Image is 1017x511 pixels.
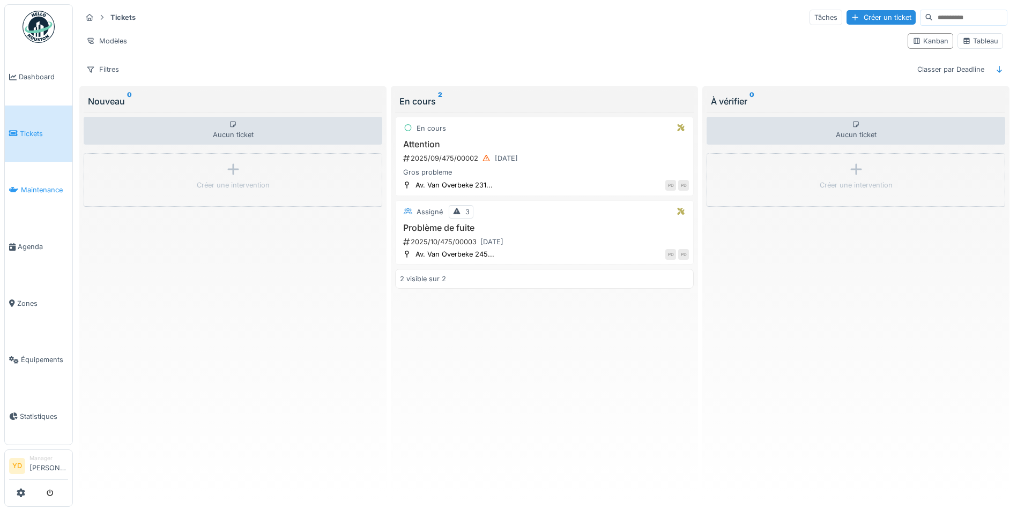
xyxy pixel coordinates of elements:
[19,72,68,82] span: Dashboard
[820,180,893,190] div: Créer une intervention
[21,185,68,195] span: Maintenance
[678,180,689,191] div: PD
[84,117,382,145] div: Aucun ticket
[400,274,446,284] div: 2 visible sur 2
[5,275,72,332] a: Zones
[81,62,124,77] div: Filtres
[847,10,916,25] div: Créer un ticket
[197,180,270,190] div: Créer une intervention
[20,411,68,422] span: Statistiques
[400,167,689,177] div: Gros probleme
[402,235,689,249] div: 2025/10/475/00003
[400,223,689,233] h3: Problème de fuite
[415,180,493,190] div: Av. Van Overbeke 231...
[402,152,689,165] div: 2025/09/475/00002
[749,95,754,108] sup: 0
[417,123,446,133] div: En cours
[912,36,948,46] div: Kanban
[5,162,72,219] a: Maintenance
[417,207,443,217] div: Assigné
[665,180,676,191] div: PD
[88,95,378,108] div: Nouveau
[711,95,1001,108] div: À vérifier
[17,298,68,309] span: Zones
[400,139,689,149] h3: Attention
[438,95,442,108] sup: 2
[665,249,676,260] div: PD
[106,12,140,22] strong: Tickets
[962,36,998,46] div: Tableau
[399,95,689,108] div: En cours
[9,454,68,480] a: YD Manager[PERSON_NAME]
[21,355,68,365] span: Équipements
[18,242,68,252] span: Agenda
[29,454,68,462] div: Manager
[81,33,132,49] div: Modèles
[29,454,68,477] li: [PERSON_NAME]
[23,11,55,43] img: Badge_color-CXgf-gQk.svg
[5,106,72,162] a: Tickets
[912,62,989,77] div: Classer par Deadline
[678,249,689,260] div: PD
[5,388,72,445] a: Statistiques
[810,10,842,25] div: Tâches
[465,207,470,217] div: 3
[20,129,68,139] span: Tickets
[5,332,72,388] a: Équipements
[415,249,494,259] div: Av. Van Overbeke 245...
[5,219,72,275] a: Agenda
[495,153,518,163] div: [DATE]
[9,458,25,474] li: YD
[707,117,1005,145] div: Aucun ticket
[5,49,72,106] a: Dashboard
[127,95,132,108] sup: 0
[480,237,503,247] div: [DATE]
